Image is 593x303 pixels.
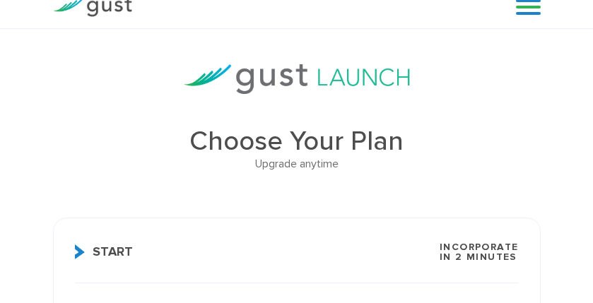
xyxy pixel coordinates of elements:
[75,244,133,259] span: Start
[184,64,410,94] img: gust-launch-logos.svg
[53,128,541,155] h1: Choose Your Plan
[75,244,86,259] img: Start Icon X2
[53,155,541,173] div: Upgrade anytime
[440,242,518,262] span: Incorporate in 2 Minutes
